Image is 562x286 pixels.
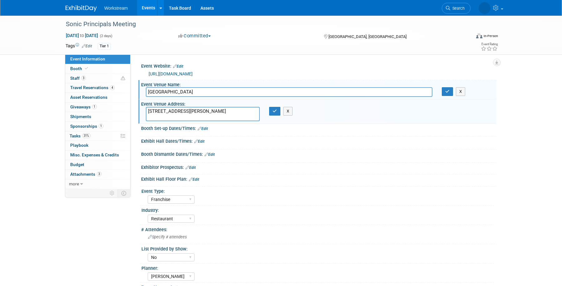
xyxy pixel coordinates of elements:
[283,107,293,116] button: X
[65,93,130,102] a: Asset Reservations
[328,34,407,39] span: [GEOGRAPHIC_DATA], [GEOGRAPHIC_DATA]
[141,206,494,213] div: Industry:
[65,102,130,112] a: Giveaways1
[141,264,494,271] div: Planner:
[149,71,193,76] a: [URL][DOMAIN_NAME]
[148,235,187,239] span: Specify # attendees
[141,124,496,132] div: Booth Set-up Dates/Times:
[70,172,101,177] span: Attachments
[450,6,465,11] span: Search
[110,85,115,90] span: 4
[70,152,119,157] span: Misc. Expenses & Credits
[99,34,112,38] span: (2 days)
[141,136,496,145] div: Exhibit Hall Dates/Times:
[121,76,125,81] span: Potential Scheduling Conflict -- at least one attendee is tagged in another overlapping event.
[483,34,498,38] div: In-Person
[189,177,199,182] a: Edit
[99,124,103,128] span: 1
[65,55,130,64] a: Event Information
[141,99,496,107] div: Event Venue Address:
[185,165,196,170] a: Edit
[104,6,128,11] span: Workstream
[65,83,130,93] a: Travel Reservations4
[70,124,103,129] span: Sponsorships
[82,133,91,138] span: 31%
[66,33,98,38] span: [DATE] [DATE]
[481,43,498,46] div: Event Rating
[118,189,131,197] td: Toggle Event Tabs
[141,225,496,233] div: # Attendees:
[70,95,107,100] span: Asset Reservations
[98,43,111,50] div: Tier 1
[66,43,92,50] td: Tags
[70,133,91,138] span: Tasks
[173,64,183,69] a: Edit
[65,150,130,160] a: Misc. Expenses & Credits
[141,150,496,158] div: Booth Dismantle Dates/Times:
[141,174,496,183] div: Exhibit Hall Floor Plan:
[69,181,79,186] span: more
[65,179,130,189] a: more
[70,85,115,90] span: Travel Reservations
[456,87,466,96] button: X
[442,3,471,14] a: Search
[476,33,482,38] img: Format-Inperson.png
[65,74,130,83] a: Staff3
[198,126,208,131] a: Edit
[141,187,494,194] div: Event Type:
[65,131,130,141] a: Tasks31%
[65,122,130,131] a: Sponsorships1
[141,244,494,252] div: List Provided by Show:
[194,139,205,144] a: Edit
[141,61,496,69] div: Event Website:
[70,114,91,119] span: Shipments
[65,160,130,169] a: Budget
[81,76,86,80] span: 3
[66,5,97,12] img: ExhibitDay
[70,104,97,109] span: Giveaways
[97,172,101,176] span: 3
[141,163,496,171] div: Exhibitor Prospectus:
[176,33,213,39] button: Committed
[479,2,491,14] img: Keira Wiele
[85,67,88,70] i: Booth reservation complete
[65,141,130,150] a: Playbook
[70,66,89,71] span: Booth
[107,189,118,197] td: Personalize Event Tab Strip
[70,143,88,148] span: Playbook
[434,32,498,42] div: Event Format
[205,152,215,157] a: Edit
[79,33,85,38] span: to
[65,170,130,179] a: Attachments3
[82,44,92,48] a: Edit
[70,76,86,81] span: Staff
[70,56,105,61] span: Event Information
[92,104,97,109] span: 1
[70,162,84,167] span: Budget
[141,80,496,88] div: Event Venue Name:
[65,112,130,122] a: Shipments
[65,64,130,74] a: Booth
[64,19,461,30] div: Sonic Principals Meeting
